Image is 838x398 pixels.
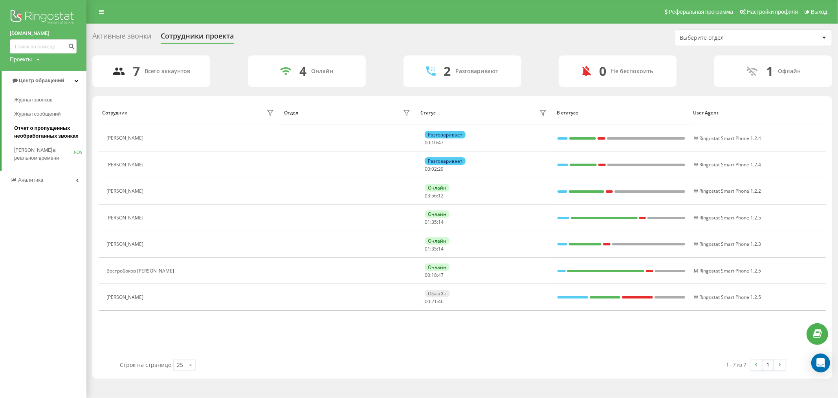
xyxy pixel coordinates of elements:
span: W Ringostat Smart Phone 1.2.3 [694,241,761,247]
span: 01 [425,219,430,225]
span: 35 [431,245,437,252]
div: [PERSON_NAME] [106,188,145,194]
div: Онлайн [425,184,449,192]
div: : : [425,246,444,252]
div: : : [425,166,444,172]
div: 7 [133,64,140,79]
div: Проекты [10,55,32,63]
div: [PERSON_NAME] [106,241,145,247]
a: Журнал звонков [14,93,86,107]
div: [PERSON_NAME] [106,162,145,168]
img: Ringostat logo [10,8,77,28]
span: 00 [425,166,430,172]
span: 21 [431,298,437,305]
div: Сотрудник [102,110,127,116]
div: Востробоков [PERSON_NAME] [106,268,176,274]
div: Разговаривает [425,131,466,138]
div: Не беспокоить [611,68,653,75]
span: Аналитика [18,177,43,183]
span: Строк на странице [120,361,171,369]
span: 47 [438,272,444,278]
span: 46 [438,298,444,305]
div: 4 [299,64,306,79]
div: Разговаривают [455,68,498,75]
span: 56 [431,192,437,199]
span: Журнал звонков [14,96,53,104]
div: 1 [766,64,774,79]
div: В статусе [557,110,686,116]
div: : : [425,140,444,146]
div: Онлайн [425,263,449,271]
span: W Ringostat Smart Phone 1.2.5 [694,214,761,221]
span: 00 [425,139,430,146]
div: Сотрудники проекта [161,32,234,44]
div: Онлайн [425,237,449,245]
a: [PERSON_NAME] в реальном времениNEW [14,143,86,165]
div: Выберите отдел [680,35,774,41]
div: Всего аккаунтов [145,68,191,75]
div: Активные звонки [92,32,151,44]
span: W Ringostat Smart Phone 1.2.2 [694,188,761,194]
div: Отдел [284,110,298,116]
span: M Ringostat Smart Phone 1.2.5 [694,267,761,274]
span: Настройки профиля [747,9,798,15]
span: 00 [425,298,430,305]
span: Выход [811,9,827,15]
a: Отчет о пропущенных необработанных звонках [14,121,86,143]
span: 03 [425,192,430,199]
div: Онлайн [311,68,333,75]
span: 14 [438,219,444,225]
a: Центр обращений [2,71,86,90]
span: W Ringostat Smart Phone 1.2.4 [694,135,761,142]
a: Журнал сообщений [14,107,86,121]
span: W Ringostat Smart Phone 1.2.5 [694,294,761,300]
div: Статус [420,110,436,116]
span: 47 [438,139,444,146]
div: User Agent [693,110,822,116]
span: 12 [438,192,444,199]
div: Open Intercom Messenger [811,354,830,372]
span: 18 [431,272,437,278]
span: [PERSON_NAME] в реальном времени [14,146,74,162]
a: 1 [762,359,774,370]
div: [PERSON_NAME] [106,295,145,300]
a: [DOMAIN_NAME] [10,29,77,37]
div: [PERSON_NAME] [106,215,145,221]
span: 01 [425,245,430,252]
span: 00 [425,272,430,278]
div: 25 [177,361,183,369]
span: 02 [431,166,437,172]
span: Отчет о пропущенных необработанных звонках [14,124,83,140]
div: 1 - 7 из 7 [726,361,746,369]
div: : : [425,299,444,304]
span: Центр обращений [19,77,64,83]
div: Офлайн [425,290,450,297]
div: : : [425,219,444,225]
span: 35 [431,219,437,225]
input: Поиск по номеру [10,39,77,53]
div: Онлайн [425,210,449,218]
div: Офлайн [778,68,801,75]
div: 0 [599,64,606,79]
div: Разговаривает [425,157,466,165]
div: : : [425,193,444,199]
div: : : [425,273,444,278]
span: 14 [438,245,444,252]
span: Журнал сообщений [14,110,61,118]
span: Реферальная программа [669,9,733,15]
div: 2 [444,64,451,79]
span: 10 [431,139,437,146]
div: [PERSON_NAME] [106,135,145,141]
span: W Ringostat Smart Phone 1.2.4 [694,161,761,168]
span: 29 [438,166,444,172]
